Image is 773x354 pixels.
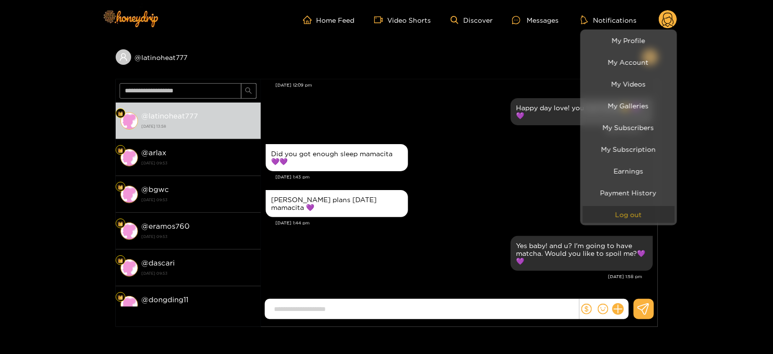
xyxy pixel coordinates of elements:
[583,32,675,49] a: My Profile
[583,206,675,223] button: Log out
[583,162,675,179] a: Earnings
[583,54,675,71] a: My Account
[583,97,675,114] a: My Galleries
[583,141,675,158] a: My Subscription
[583,75,675,92] a: My Videos
[583,119,675,136] a: My Subscribers
[583,184,675,201] a: Payment History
